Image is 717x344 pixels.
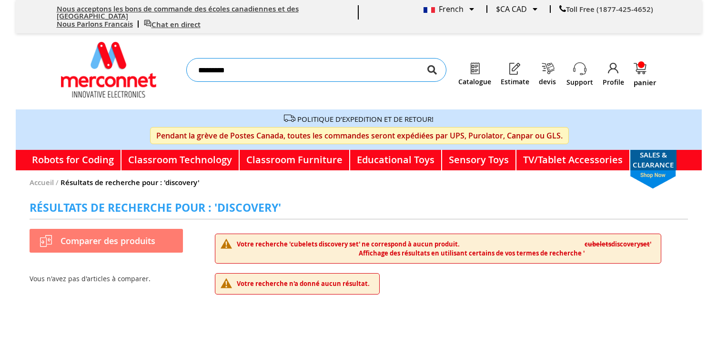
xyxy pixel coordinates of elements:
span: Résultats de recherche pour : 'discovery' [30,200,281,215]
strike: set [640,240,650,248]
span: panier [634,79,656,86]
strong: Résultats de recherche pour : 'discovery' [61,177,200,187]
a: SALES & CLEARANCEshop now [630,150,677,170]
span: shop now [626,170,681,189]
img: Profile.png [607,62,620,75]
a: Toll Free (1877-425-4652) [559,4,653,14]
strike: cubelets [585,240,611,248]
a: Classroom Furniture [240,150,350,170]
button: Search [427,58,437,82]
strong: cubelets discovery set [291,240,359,257]
a: Nous acceptons les bons de commande des écoles canadiennes et des [GEOGRAPHIC_DATA] [57,4,299,21]
a: POLITIQUE D’EXPEDITION ET DE RETOUR! [297,114,434,124]
a: Profile [603,78,624,87]
a: store logo [61,42,156,98]
strong: discovery [585,240,650,257]
img: Catalogue [468,62,482,75]
span: Pendant la grève de Postes Canada, toutes les commandes seront expédiées par UPS, Purolator, Canp... [150,127,569,144]
div: Vous n'avez pas d'articles à comparer. [30,274,183,284]
p: Votre recherche ' ' ne correspond à aucun produit. Affichage des résultats en utilisant certains ... [215,234,661,264]
a: Nous Parlons Francais [57,19,133,29]
a: Chat en direct [144,20,201,29]
span: $CA [496,4,510,14]
span: French [424,4,464,14]
a: panier [634,63,656,86]
strong: Comparer des produits [61,236,173,245]
a: Classroom Technology [121,150,240,170]
a: Accueil [30,177,54,187]
img: live chat [144,20,151,27]
a: TV/Tablet Accessories [516,150,630,170]
a: Support [566,78,593,87]
a: Educational Toys [350,150,442,170]
img: Estimate [508,62,522,75]
div: Votre recherche n'a donné aucun résultat. [237,279,370,288]
a: Catalogue [458,78,491,86]
img: French.png [424,7,435,13]
span: CAD [512,4,527,14]
a: Robots for Coding [25,150,121,170]
a: Estimate [501,78,529,86]
a: Sensory Toys [442,150,516,170]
